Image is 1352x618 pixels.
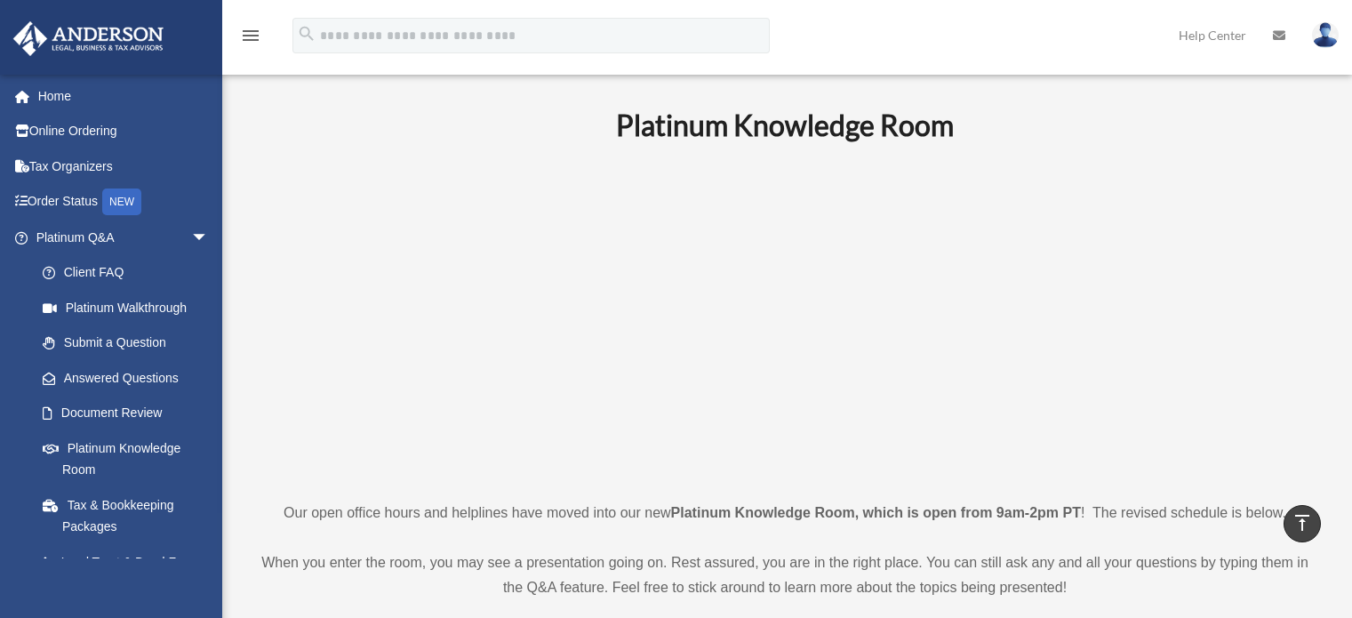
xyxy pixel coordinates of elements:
a: Tax & Bookkeeping Packages [25,487,236,544]
a: Home [12,78,236,114]
a: Answered Questions [25,360,236,396]
a: Platinum Q&Aarrow_drop_down [12,220,236,255]
p: When you enter the room, you may see a presentation going on. Rest assured, you are in the right ... [253,550,1316,600]
a: Online Ordering [12,114,236,149]
a: Client FAQ [25,255,236,291]
a: menu [240,31,261,46]
span: arrow_drop_down [191,220,227,256]
a: Submit a Question [25,325,236,361]
p: Our open office hours and helplines have moved into our new ! The revised schedule is below. [253,501,1316,526]
i: search [297,24,316,44]
i: menu [240,25,261,46]
b: Platinum Knowledge Room [616,108,954,142]
a: Platinum Walkthrough [25,290,236,325]
a: vertical_align_top [1284,505,1321,542]
iframe: 231110_Toby_KnowledgeRoom [518,167,1052,468]
a: Document Review [25,396,236,431]
strong: Platinum Knowledge Room, which is open from 9am-2pm PT [671,505,1081,520]
div: NEW [102,189,141,215]
i: vertical_align_top [1292,512,1313,534]
a: Platinum Knowledge Room [25,430,227,487]
img: Anderson Advisors Platinum Portal [8,21,169,56]
a: Order StatusNEW [12,184,236,221]
img: User Pic [1312,22,1339,48]
a: Land Trust & Deed Forum [25,544,236,580]
a: Tax Organizers [12,148,236,184]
